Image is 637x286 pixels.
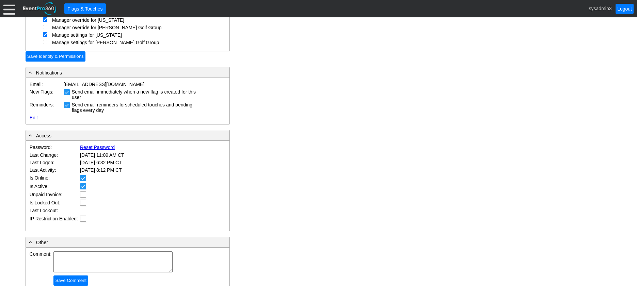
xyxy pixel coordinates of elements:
[616,4,634,14] a: Logout
[29,159,79,166] td: Last Logon:
[80,145,115,150] a: Reset Password
[29,207,79,214] td: Last Lockout:
[80,167,122,173] span: [DATE] 8:12 PM CT
[72,102,192,113] label: Send email reminders for
[29,190,79,199] td: Unpaid Invoice:
[27,238,228,246] div: Other
[29,214,79,222] td: IP Restriction Enabled:
[80,160,122,165] span: [DATE] 6:32 PM CT
[72,89,196,100] label: Send email immediately when a new flag is created for this user
[29,144,79,151] td: Password:
[29,174,79,182] td: Is Online:
[53,275,88,286] input: Save Comment
[30,115,38,120] a: Edit
[72,102,192,113] span: scheduled touches and pending flags
[29,81,63,88] td: Email:
[64,82,144,87] div: [EMAIL_ADDRESS][DOMAIN_NAME]
[51,24,227,31] td: Manager override for [PERSON_NAME] Golf Group
[66,5,104,12] span: Flags & Touches
[29,182,79,190] td: Is Active:
[29,199,79,207] td: Is Locked Out:
[22,1,58,16] img: EventPro360
[26,51,85,62] input: Save Identity & Permissions
[29,101,63,114] td: Reminders:
[29,166,79,174] td: Last Activity:
[51,16,227,24] td: Manager override for [US_STATE]
[36,133,51,138] span: Access
[27,132,228,139] div: Access
[83,107,104,113] span: every day
[3,3,15,15] div: Menu: Click or 'Crtl+M' to toggle menu open/close
[29,88,63,101] td: New Flags:
[27,69,228,76] div: Notifications
[80,152,124,158] span: [DATE] 11:09 AM CT
[589,5,612,11] span: sysadmin3
[29,151,79,159] td: Last Change:
[29,250,53,274] td: Comment:
[36,70,62,75] span: Notifications
[51,31,227,39] td: Manage settings for [US_STATE]
[51,39,227,46] td: Manage settings for [PERSON_NAME] Golf Group
[36,240,48,245] span: Other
